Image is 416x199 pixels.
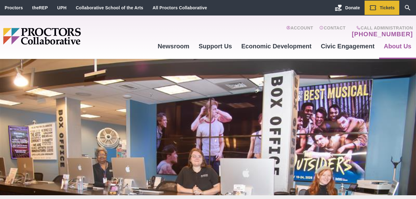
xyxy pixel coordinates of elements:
[379,38,416,55] a: About Us
[237,38,316,55] a: Economic Development
[365,1,399,15] a: Tickets
[57,5,67,10] a: UPH
[330,1,365,15] a: Donate
[345,5,360,10] span: Donate
[5,5,23,10] a: Proctors
[350,25,413,30] span: Call Administration
[399,1,416,15] a: Search
[32,5,48,10] a: theREP
[352,30,413,38] a: [PHONE_NUMBER]
[319,25,346,38] a: Contact
[194,38,237,55] a: Support Us
[153,38,194,55] a: Newsroom
[380,5,395,10] span: Tickets
[316,38,379,55] a: Civic Engagement
[3,28,129,45] img: Proctors logo
[152,5,207,10] a: All Proctors Collaborative
[286,25,313,38] a: Account
[76,5,143,10] a: Collaborative School of the Arts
